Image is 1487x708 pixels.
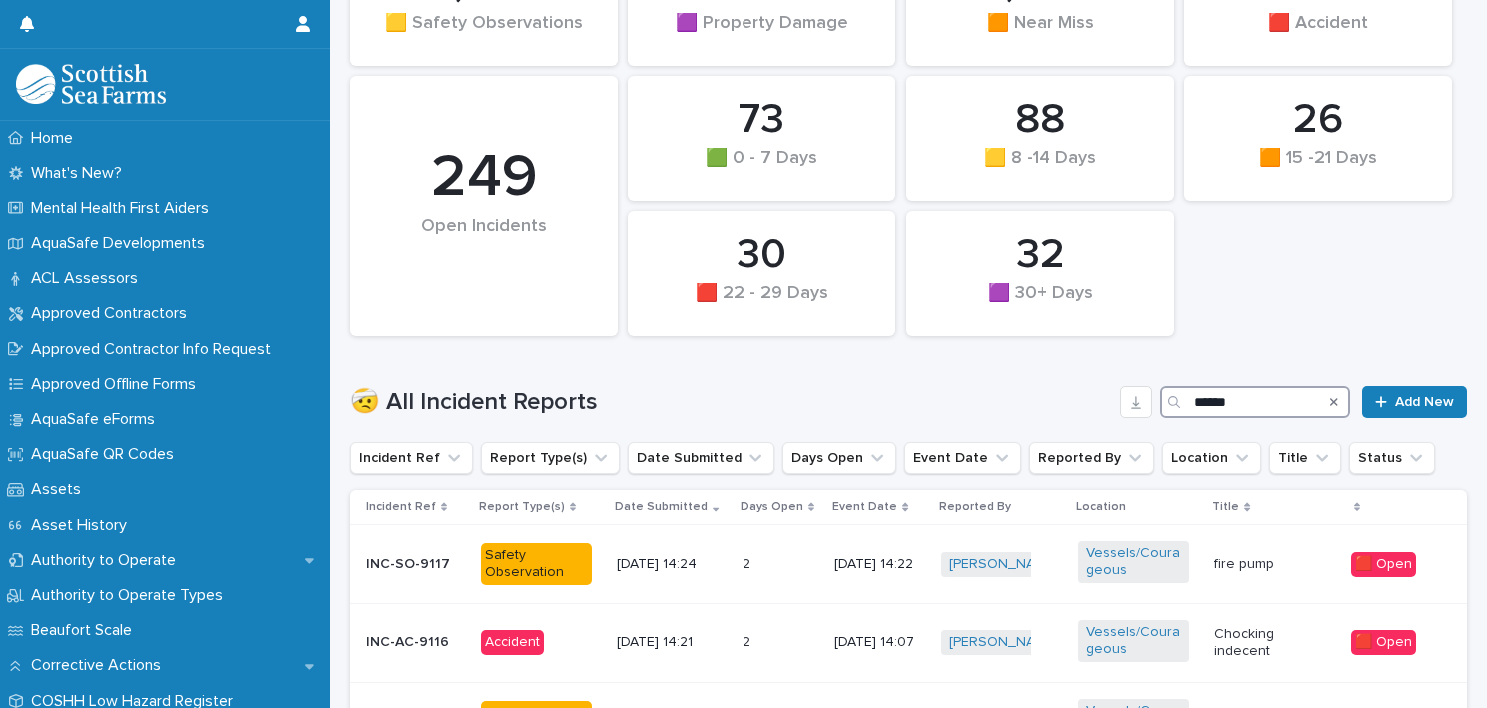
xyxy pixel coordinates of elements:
[940,230,1140,280] div: 32
[1362,386,1467,418] a: Add New
[481,543,592,585] div: Safety Observation
[832,496,897,518] p: Event Date
[350,603,1467,682] tr: INC-AC-9116Accident[DATE] 14:2122 [DATE] 14:07[PERSON_NAME] Vessels/Courageous Chocking indecent🟥...
[1162,442,1261,474] button: Location
[662,230,861,280] div: 30
[940,13,1140,55] div: 🟧 Near Miss
[662,283,861,325] div: 🟥 22 - 29 Days
[350,442,473,474] button: Incident Ref
[662,13,861,55] div: 🟪 Property Damage
[1218,95,1418,145] div: 26
[743,552,754,573] p: 2
[904,442,1021,474] button: Event Date
[479,496,565,518] p: Report Type(s)
[23,656,177,675] p: Corrective Actions
[23,340,287,359] p: Approved Contractor Info Request
[662,95,861,145] div: 73
[350,525,1467,604] tr: INC-SO-9117Safety Observation[DATE] 14:2422 [DATE] 14:22[PERSON_NAME] Vessels/Courageous fire pum...
[617,556,726,573] p: [DATE] 14:24
[23,516,143,535] p: Asset History
[384,142,584,214] div: 249
[481,630,544,655] div: Accident
[366,556,465,573] p: INC-SO-9117
[834,634,925,651] p: [DATE] 14:07
[1029,442,1154,474] button: Reported By
[949,634,1058,651] a: [PERSON_NAME]
[1218,13,1418,55] div: 🟥 Accident
[384,13,584,55] div: 🟨 Safety Observations
[350,388,1112,417] h1: 🤕 All Incident Reports
[1214,556,1325,573] p: fire pump
[23,445,190,464] p: AquaSafe QR Codes
[1160,386,1350,418] input: Search
[743,630,754,651] p: 2
[23,234,221,253] p: AquaSafe Developments
[1349,442,1435,474] button: Status
[23,621,148,640] p: Beaufort Scale
[23,304,203,323] p: Approved Contractors
[940,148,1140,190] div: 🟨 8 -14 Days
[1395,395,1454,409] span: Add New
[834,556,925,573] p: [DATE] 14:22
[628,442,774,474] button: Date Submitted
[23,410,171,429] p: AquaSafe eForms
[949,556,1058,573] a: [PERSON_NAME]
[782,442,896,474] button: Days Open
[939,496,1011,518] p: Reported By
[1086,624,1181,658] a: Vessels/Courageous
[23,480,97,499] p: Assets
[16,64,166,104] img: bPIBxiqnSb2ggTQWdOVV
[1351,630,1416,655] div: 🟥 Open
[384,216,584,279] div: Open Incidents
[741,496,803,518] p: Days Open
[940,283,1140,325] div: 🟪 30+ Days
[366,496,436,518] p: Incident Ref
[23,129,89,148] p: Home
[1218,148,1418,190] div: 🟧 15 -21 Days
[23,199,225,218] p: Mental Health First Aiders
[1076,496,1126,518] p: Location
[481,442,620,474] button: Report Type(s)
[617,634,726,651] p: [DATE] 14:21
[23,375,212,394] p: Approved Offline Forms
[23,164,138,183] p: What's New?
[23,551,192,570] p: Authority to Operate
[366,634,465,651] p: INC-AC-9116
[1269,442,1341,474] button: Title
[23,586,239,605] p: Authority to Operate Types
[1351,552,1416,577] div: 🟥 Open
[1212,496,1239,518] p: Title
[1086,545,1181,579] a: Vessels/Courageous
[1214,626,1325,660] p: Chocking indecent
[615,496,708,518] p: Date Submitted
[940,95,1140,145] div: 88
[23,269,154,288] p: ACL Assessors
[662,148,861,190] div: 🟩 0 - 7 Days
